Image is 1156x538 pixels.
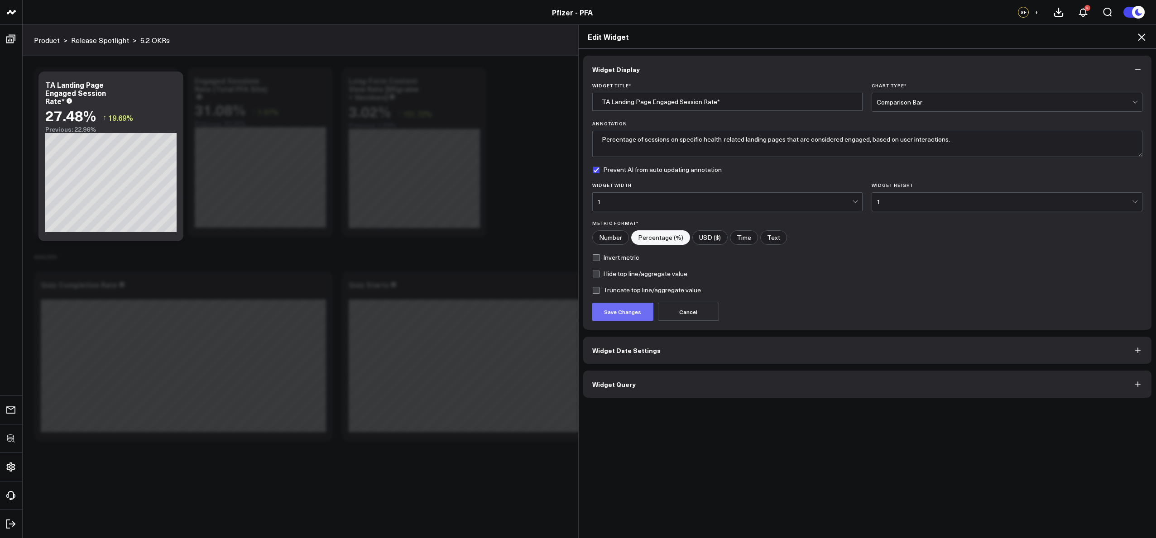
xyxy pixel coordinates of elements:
span: Widget Date Settings [592,347,661,354]
div: SF [1018,7,1029,18]
span: Widget Display [592,66,640,73]
a: Pfizer - PFA [552,7,593,17]
label: Percentage (%) [631,230,690,245]
label: Widget Title * [592,83,863,88]
label: USD ($) [692,230,728,245]
button: + [1031,7,1042,18]
button: Widget Query [583,371,1152,398]
h2: Edit Widget [588,32,1147,42]
div: 1 [597,198,853,205]
label: Chart Type * [872,83,1142,88]
label: Invert metric [592,254,639,261]
button: Widget Date Settings [583,337,1152,364]
label: Truncate top line/aggregate value [592,286,701,294]
label: Annotation [592,121,1143,126]
label: Hide top line/aggregate value [592,270,687,277]
label: Metric Format* [592,220,1143,226]
button: Cancel [658,303,719,321]
label: Prevent AI from auto updating annotation [592,166,722,173]
label: Number [592,230,629,245]
span: + [1035,9,1039,15]
label: Text [760,230,787,245]
label: Widget Width [592,182,863,188]
button: Widget Display [583,56,1152,83]
div: 3 [1084,5,1090,11]
label: Time [730,230,758,245]
button: Save Changes [592,303,653,321]
textarea: Percentage of sessions on specific health-related landing pages that are considered engaged, base... [592,131,1143,157]
label: Widget Height [872,182,1142,188]
div: 1 [877,198,1132,205]
input: Enter your widget title [592,93,863,111]
div: Comparison Bar [877,99,1132,106]
span: Widget Query [592,381,636,388]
